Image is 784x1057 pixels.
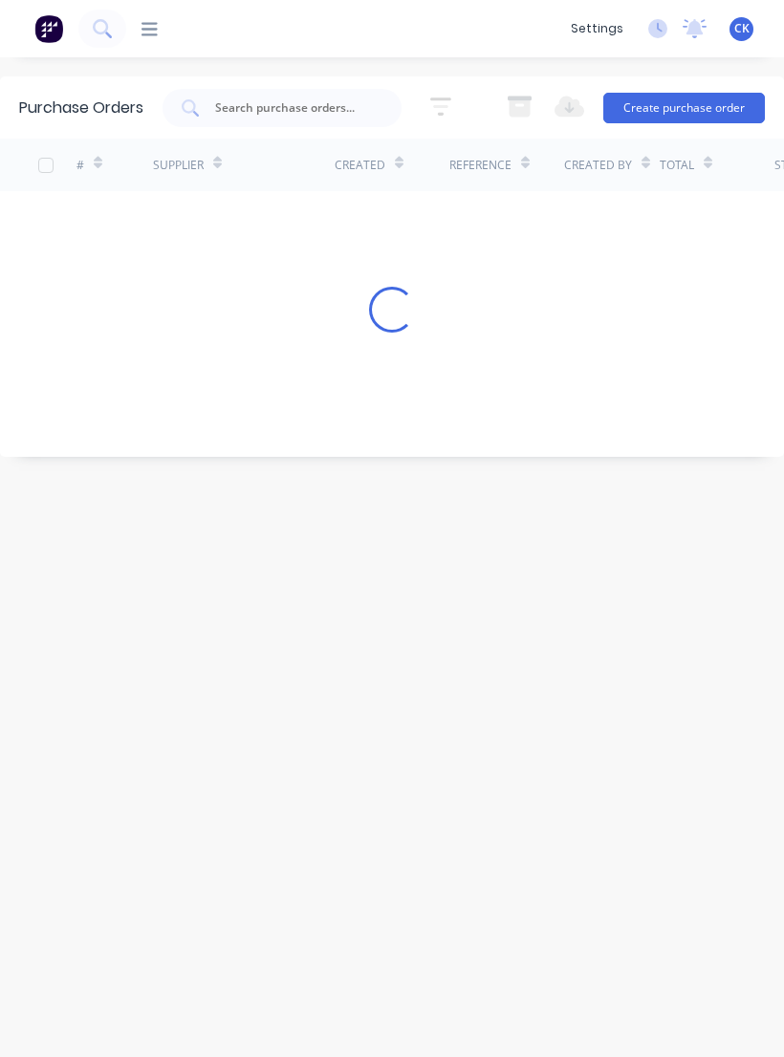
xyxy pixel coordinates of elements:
[153,157,204,174] div: Supplier
[76,157,84,174] div: #
[34,14,63,43] img: Factory
[335,157,385,174] div: Created
[213,98,372,118] input: Search purchase orders...
[660,157,694,174] div: Total
[734,20,750,37] span: CK
[603,93,765,123] button: Create purchase order
[19,97,143,119] div: Purchase Orders
[449,157,512,174] div: Reference
[561,14,633,43] div: settings
[564,157,632,174] div: Created By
